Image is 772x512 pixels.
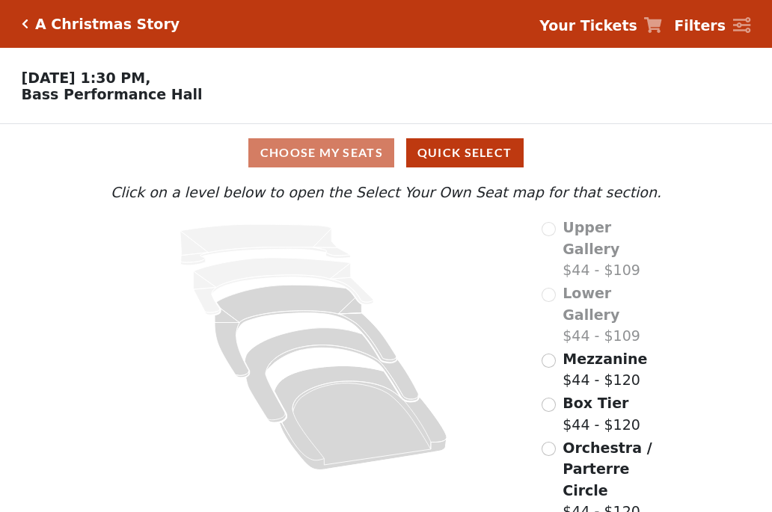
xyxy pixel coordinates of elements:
path: Orchestra / Parterre Circle - Seats Available: 165 [275,366,447,470]
path: Upper Gallery - Seats Available: 0 [180,224,351,265]
label: $44 - $120 [563,348,647,391]
span: Lower Gallery [563,285,619,323]
button: Quick Select [406,138,524,167]
p: Click on a level below to open the Select Your Own Seat map for that section. [107,182,665,203]
span: Mezzanine [563,351,647,367]
label: $44 - $120 [563,392,640,435]
a: Filters [674,15,750,37]
path: Lower Gallery - Seats Available: 0 [194,258,374,315]
h5: A Christmas Story [35,16,180,33]
span: Box Tier [563,395,628,411]
label: $44 - $109 [563,283,665,347]
label: $44 - $109 [563,217,665,281]
span: Upper Gallery [563,219,619,257]
a: Click here to go back to filters [22,19,28,29]
strong: Your Tickets [539,17,637,34]
span: Orchestra / Parterre Circle [563,439,652,499]
a: Your Tickets [539,15,662,37]
strong: Filters [674,17,726,34]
